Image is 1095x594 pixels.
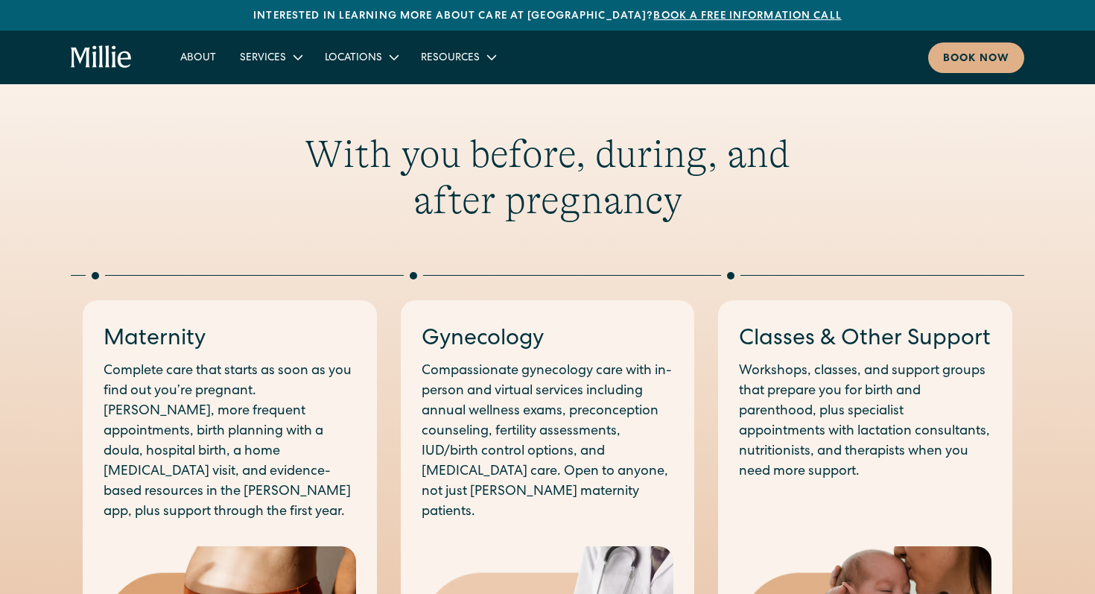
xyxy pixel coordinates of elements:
[409,45,507,69] div: Resources
[168,45,228,69] a: About
[422,361,674,522] p: Compassionate gynecology care with in-person and virtual services including annual wellness exams...
[313,45,409,69] div: Locations
[104,361,356,522] p: Complete care that starts as soon as you find out you’re pregnant. [PERSON_NAME], more frequent a...
[943,51,1009,67] div: Book now
[653,11,841,22] a: Book a free information call
[928,42,1024,73] a: Book now
[421,51,480,66] div: Resources
[325,51,382,66] div: Locations
[739,324,991,356] h3: Classes & Other Support
[739,361,991,482] p: Workshops, classes, and support groups that prepare you for birth and parenthood, plus specialist...
[228,45,313,69] div: Services
[104,324,356,356] h3: Maternity
[71,45,133,69] a: home
[422,324,674,356] h3: Gynecology
[261,131,834,224] h2: With you before, during, and after pregnancy
[240,51,286,66] div: Services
